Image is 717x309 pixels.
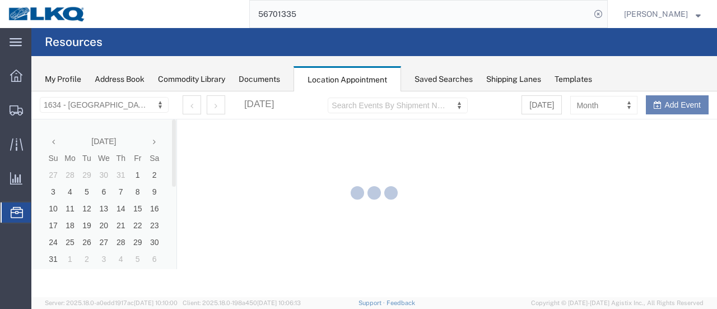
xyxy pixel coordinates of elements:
[294,66,401,92] div: Location Appointment
[387,299,415,306] a: Feedback
[624,8,688,20] span: Jason Voyles
[623,7,701,21] button: [PERSON_NAME]
[486,73,541,85] div: Shipping Lanes
[358,299,387,306] a: Support
[134,299,178,306] span: [DATE] 10:10:00
[183,299,301,306] span: Client: 2025.18.0-198a450
[45,73,81,85] div: My Profile
[45,28,103,56] h4: Resources
[95,73,145,85] div: Address Book
[531,298,704,308] span: Copyright © [DATE]-[DATE] Agistix Inc., All Rights Reserved
[555,73,592,85] div: Templates
[415,73,473,85] div: Saved Searches
[250,1,590,27] input: Search for shipment number, reference number
[158,73,225,85] div: Commodity Library
[257,299,301,306] span: [DATE] 10:06:13
[8,6,86,22] img: logo
[239,73,280,85] div: Documents
[45,299,178,306] span: Server: 2025.18.0-a0edd1917ac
